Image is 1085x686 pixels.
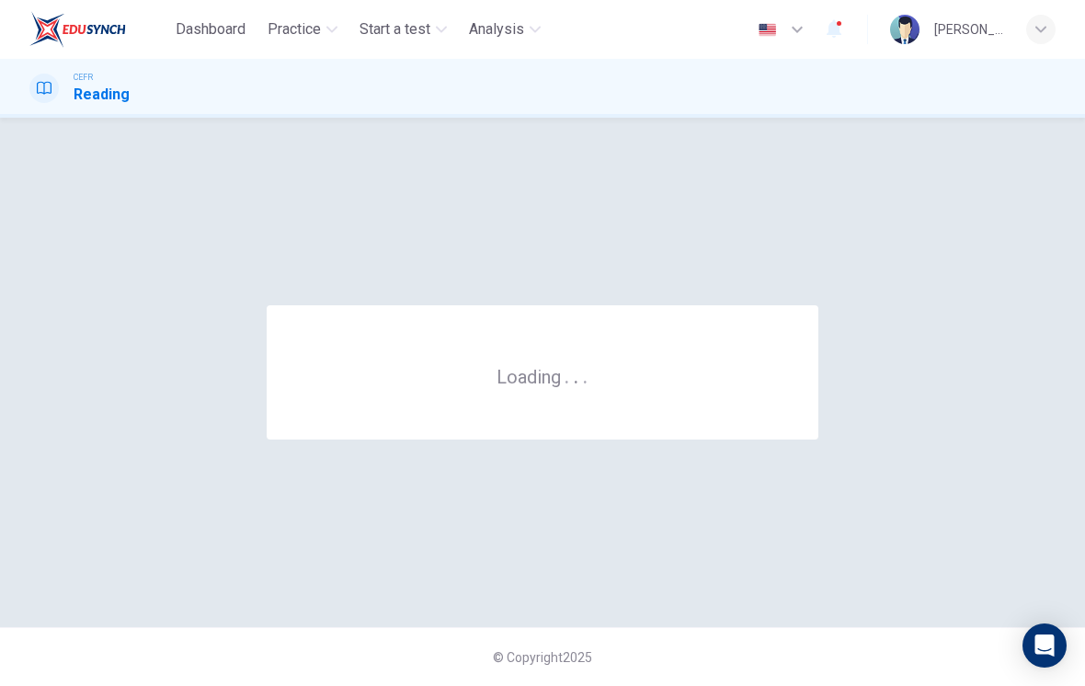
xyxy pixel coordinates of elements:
h6: . [582,360,588,390]
img: en [756,23,779,37]
div: Open Intercom Messenger [1022,623,1067,668]
span: © Copyright 2025 [493,650,592,665]
button: Practice [260,13,345,46]
h6: . [573,360,579,390]
span: CEFR [74,71,93,84]
img: EduSynch logo [29,11,126,48]
button: Dashboard [168,13,253,46]
button: Start a test [352,13,454,46]
a: EduSynch logo [29,11,168,48]
button: Analysis [462,13,548,46]
div: [PERSON_NAME] [PERSON_NAME] [PERSON_NAME] [934,18,1004,40]
span: Analysis [469,18,524,40]
span: Practice [268,18,321,40]
span: Dashboard [176,18,246,40]
h6: Loading [497,364,588,388]
h1: Reading [74,84,130,106]
img: Profile picture [890,15,919,44]
h6: . [564,360,570,390]
span: Start a test [360,18,430,40]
